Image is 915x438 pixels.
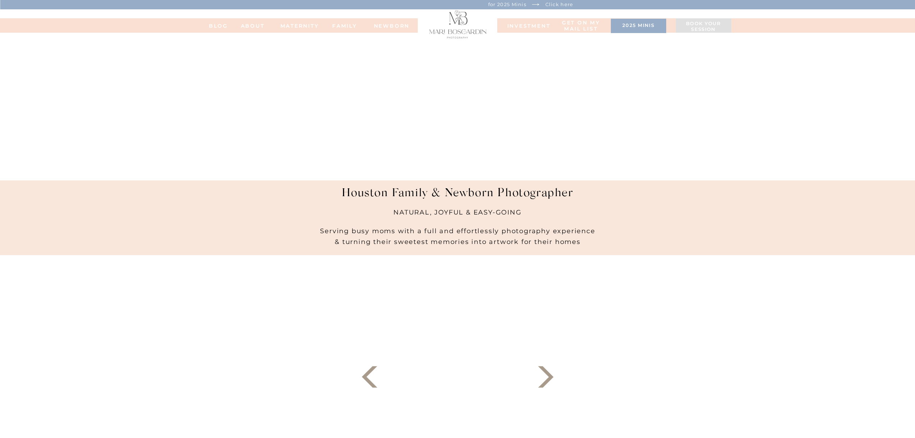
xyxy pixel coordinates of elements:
a: NEWBORN [371,23,412,28]
a: MATERNITY [280,23,309,28]
a: Book your session [680,21,728,33]
a: 2025 minis [614,23,663,30]
h2: Serving busy moms with a full and effortlessly photography experience & turning their sweetest me... [311,215,605,255]
a: BLOG [204,23,233,28]
a: FAMILy [330,23,359,28]
h1: Houston Family & Newborn Photographer [319,186,597,207]
h2: NATURAL, JOYFUL & EASY-GOING [362,207,554,222]
a: Get on my MAIL list [561,20,601,32]
a: INVESTMENT [507,23,543,28]
a: ABOUT [233,23,273,28]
